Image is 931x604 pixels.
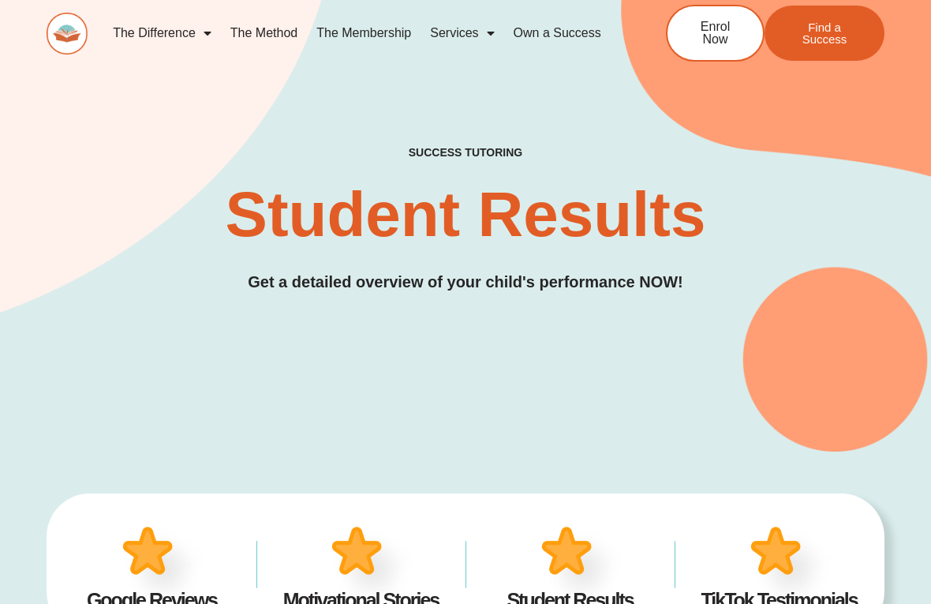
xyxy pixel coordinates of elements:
a: The Difference [103,15,221,51]
span: Enrol Now [691,21,739,46]
h3: Get a detailed overview of your child's performance NOW! [47,270,884,294]
a: Enrol Now [666,5,765,62]
nav: Menu [103,15,618,51]
a: Services [421,15,503,51]
h4: SUCCESS TUTORING​ [342,146,589,159]
a: The Method [221,15,307,51]
a: Find a Success [765,6,884,61]
a: Own a Success [504,15,611,51]
span: Find a Success [788,21,861,45]
h2: Student Results [76,183,855,246]
a: The Membership [307,15,421,51]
